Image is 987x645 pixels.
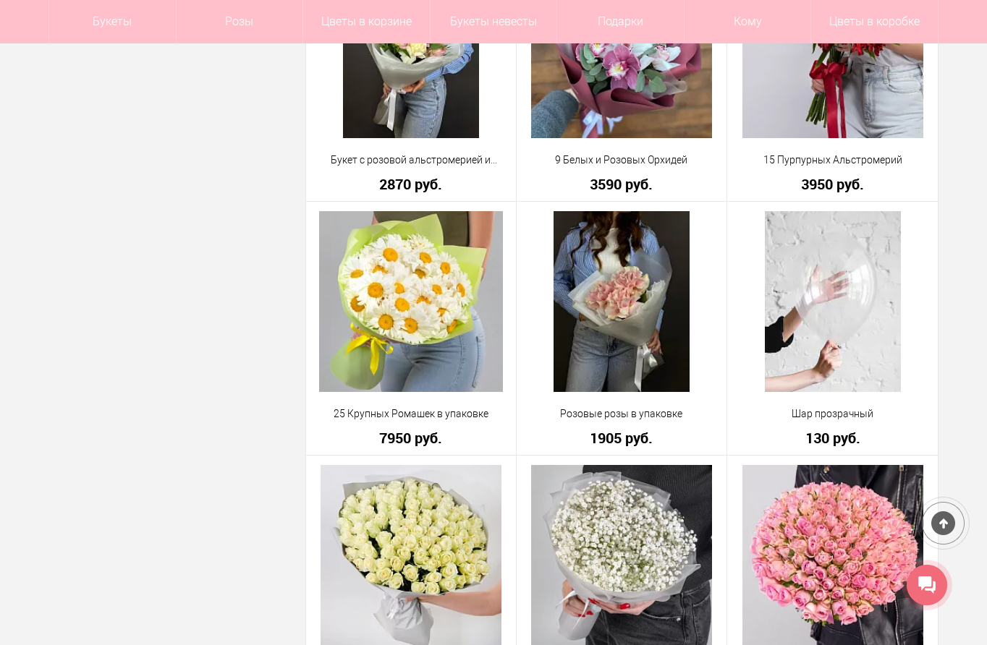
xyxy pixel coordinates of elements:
[765,211,901,392] img: Шар прозрачный
[526,406,718,422] a: Розовые розы в упаковке
[737,153,928,168] a: 15 Пурпурных Альстромерий
[315,406,507,422] a: 25 Крупных Ромашек в упаковке
[737,176,928,192] a: 3950 руб.
[554,211,690,392] img: Розовые розы в упаковке
[315,153,507,168] a: Букет с розовой альстромерией и розами
[315,176,507,192] a: 2870 руб.
[737,430,928,445] a: 130 руб.
[526,176,718,192] a: 3590 руб.
[315,430,507,445] a: 7950 руб.
[526,430,718,445] a: 1905 руб.
[737,406,928,422] a: Шар прозрачный
[319,211,503,392] img: 25 Крупных Ромашек в упаковке
[526,153,718,168] a: 9 Белых и Розовых Орхидей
